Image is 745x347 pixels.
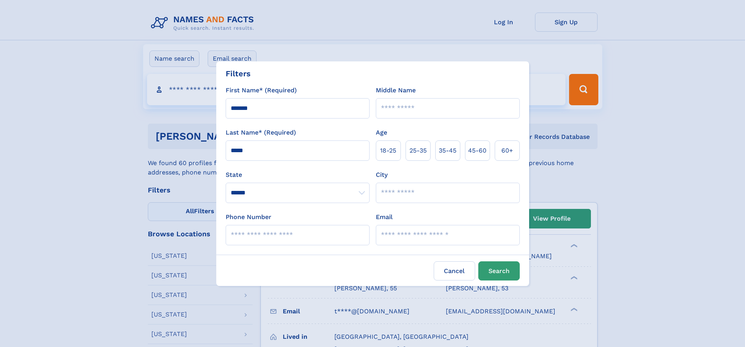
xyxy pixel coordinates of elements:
label: First Name* (Required) [226,86,297,95]
label: Middle Name [376,86,416,95]
span: 18‑25 [380,146,396,155]
label: Phone Number [226,212,271,222]
span: 45‑60 [468,146,486,155]
label: State [226,170,370,180]
label: City [376,170,388,180]
span: 35‑45 [439,146,456,155]
label: Cancel [434,261,475,280]
label: Email [376,212,393,222]
label: Last Name* (Required) [226,128,296,137]
span: 60+ [501,146,513,155]
label: Age [376,128,387,137]
button: Search [478,261,520,280]
span: 25‑35 [409,146,427,155]
div: Filters [226,68,251,79]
